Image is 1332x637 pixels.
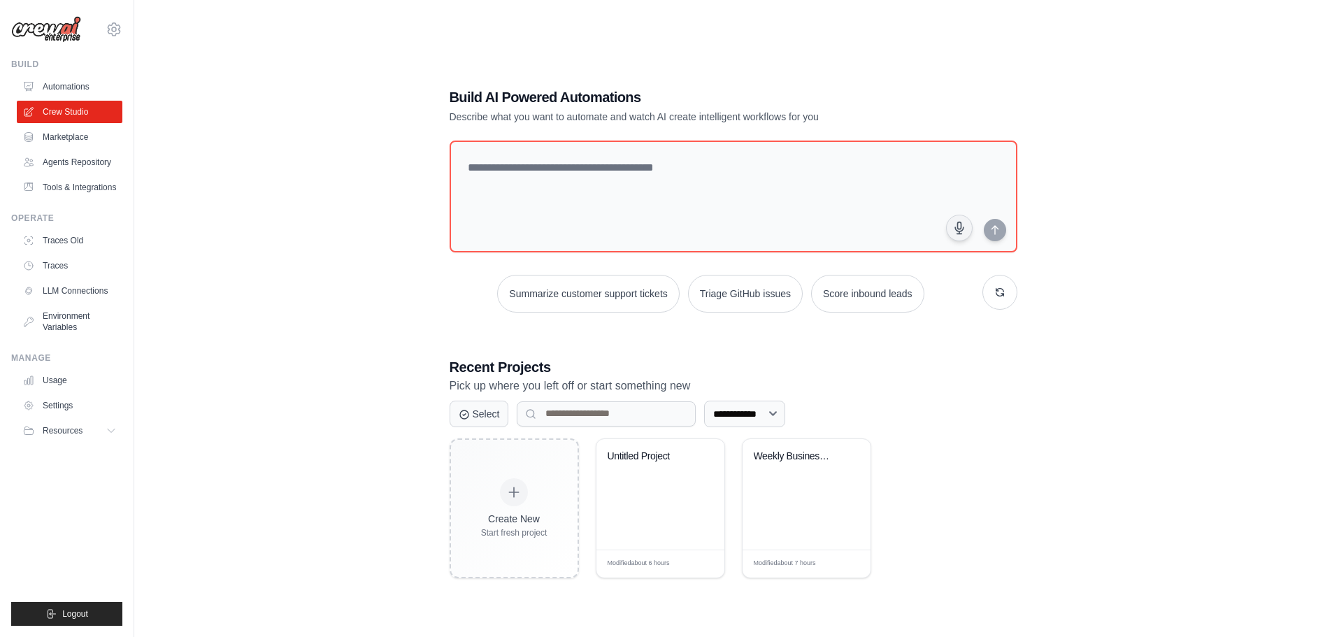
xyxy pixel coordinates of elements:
[450,401,509,427] button: Select
[754,559,816,568] span: Modified about 7 hours
[608,450,692,463] div: Untitled Project
[17,101,122,123] a: Crew Studio
[17,394,122,417] a: Settings
[481,512,547,526] div: Create New
[17,255,122,277] a: Traces
[11,16,81,43] img: Logo
[11,352,122,364] div: Manage
[11,213,122,224] div: Operate
[17,126,122,148] a: Marketplace
[450,357,1017,377] h3: Recent Projects
[450,87,919,107] h1: Build AI Powered Automations
[982,275,1017,310] button: Get new suggestions
[11,59,122,70] div: Build
[450,377,1017,395] p: Pick up where you left off or start something new
[62,608,88,620] span: Logout
[837,559,849,569] span: Edit
[11,602,122,626] button: Logout
[691,559,703,569] span: Edit
[17,420,122,442] button: Resources
[17,229,122,252] a: Traces Old
[17,151,122,173] a: Agents Repository
[17,280,122,302] a: LLM Connections
[754,450,838,463] div: Weekly Business Reporting Automation
[608,559,670,568] span: Modified about 6 hours
[17,305,122,338] a: Environment Variables
[17,176,122,199] a: Tools & Integrations
[811,275,924,313] button: Score inbound leads
[43,425,83,436] span: Resources
[17,76,122,98] a: Automations
[17,369,122,392] a: Usage
[497,275,679,313] button: Summarize customer support tickets
[481,527,547,538] div: Start fresh project
[946,215,973,241] button: Click to speak your automation idea
[450,110,919,124] p: Describe what you want to automate and watch AI create intelligent workflows for you
[688,275,803,313] button: Triage GitHub issues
